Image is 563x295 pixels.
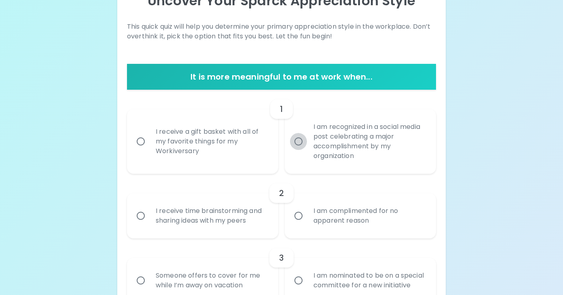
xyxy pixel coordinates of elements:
[130,70,433,83] h6: It is more meaningful to me at work when...
[149,117,274,166] div: I receive a gift basket with all of my favorite things for my Workiversary
[307,196,432,235] div: I am complimented for no apparent reason
[279,251,284,264] h6: 3
[280,103,283,116] h6: 1
[127,90,436,174] div: choice-group-check
[307,112,432,171] div: I am recognized in a social media post celebrating a major accomplishment by my organization
[279,187,284,200] h6: 2
[149,196,274,235] div: I receive time brainstorming and sharing ideas with my peers
[127,22,436,41] p: This quick quiz will help you determine your primary appreciation style in the workplace. Don’t o...
[127,174,436,238] div: choice-group-check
